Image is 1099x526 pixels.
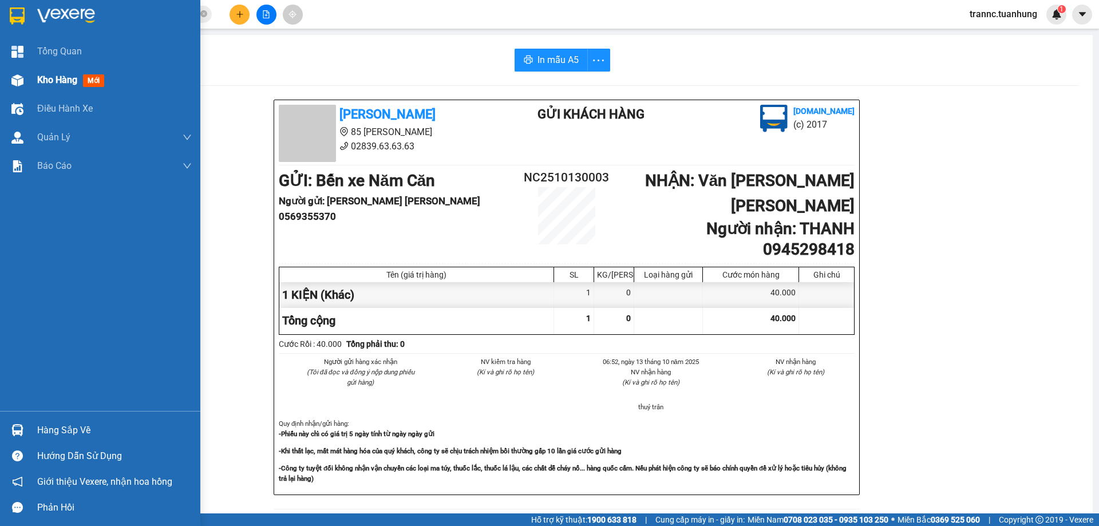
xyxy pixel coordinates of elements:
[622,378,679,386] i: (Kí và ghi rõ họ tên)
[594,282,634,308] div: 0
[586,314,591,323] span: 1
[760,105,788,132] img: logo.jpg
[11,132,23,144] img: warehouse-icon
[37,44,82,58] span: Tổng Quan
[537,53,579,67] span: In mẫu A5
[279,171,435,190] b: GỬI : Bến xe Năm Căn
[531,513,637,526] span: Hỗ trợ kỹ thuật:
[793,117,855,132] li: (c) 2017
[302,357,420,367] li: Người gửi hàng xác nhận
[447,357,565,367] li: NV kiểm tra hàng
[737,357,855,367] li: NV nhận hàng
[11,160,23,172] img: solution-icon
[37,101,93,116] span: Điều hành xe
[557,270,591,279] div: SL
[256,5,276,25] button: file-add
[1035,516,1043,524] span: copyright
[11,46,23,58] img: dashboard-icon
[655,513,745,526] span: Cung cấp máy in - giấy in:
[279,430,434,438] strong: -Phiếu này chỉ có giá trị 5 ngày tính từ ngày ngày gửi
[989,513,990,526] span: |
[960,7,1046,21] span: trannc.tuanhung
[5,72,161,90] b: GỬI : Bến xe Năm Căn
[588,53,610,68] span: more
[11,103,23,115] img: warehouse-icon
[66,27,75,37] span: environment
[346,339,405,349] b: Tổng phải thu: 0
[515,49,588,72] button: printerIn mẫu A5
[706,270,796,279] div: Cước món hàng
[37,422,192,439] div: Hàng sắp về
[784,515,888,524] strong: 0708 023 035 - 0935 103 250
[12,450,23,461] span: question-circle
[1060,5,1064,13] span: 1
[282,270,551,279] div: Tên (giá trị hàng)
[770,314,796,323] span: 40.000
[279,447,622,455] strong: -Khi thất lạc, mất mát hàng hóa của quý khách, công ty sẽ chịu trách nhiệm bồi thường gấp 10 lần ...
[37,159,72,173] span: Báo cáo
[802,270,851,279] div: Ghi chú
[37,474,172,489] span: Giới thiệu Vexere, nhận hoa hồng
[5,25,218,39] li: 85 [PERSON_NAME]
[1072,5,1092,25] button: caret-down
[477,368,534,376] i: (Kí và ghi rõ họ tên)
[12,476,23,487] span: notification
[200,9,207,20] span: close-circle
[307,368,414,386] i: (Tôi đã đọc và đồng ý nộp dung phiếu gửi hàng)
[37,499,192,516] div: Phản hồi
[592,402,710,412] li: thuý trân
[587,515,637,524] strong: 1900 633 818
[645,171,855,215] b: NHẬN : Văn [PERSON_NAME] [PERSON_NAME]
[183,133,192,142] span: down
[793,106,855,116] b: [DOMAIN_NAME]
[66,42,75,51] span: phone
[11,74,23,86] img: warehouse-icon
[37,130,70,144] span: Quản Lý
[279,338,342,350] div: Cước Rồi : 40.000
[339,141,349,151] span: phone
[339,107,436,121] b: [PERSON_NAME]
[554,282,594,308] div: 1
[587,49,610,72] button: more
[83,74,104,87] span: mới
[537,107,645,121] b: Gửi khách hàng
[519,168,615,187] h2: NC2510130003
[236,10,244,18] span: plus
[5,39,218,54] li: 02839.63.63.63
[200,10,207,17] span: close-circle
[279,418,855,483] div: Quy định nhận/gửi hàng :
[279,125,492,139] li: 85 [PERSON_NAME]
[230,5,250,25] button: plus
[1077,9,1088,19] span: caret-down
[706,219,855,259] b: Người nhận : THANH 0945298418
[645,513,647,526] span: |
[748,513,888,526] span: Miền Nam
[183,161,192,171] span: down
[279,139,492,153] li: 02839.63.63.63
[703,282,799,308] div: 40.000
[37,74,77,85] span: Kho hàng
[279,464,847,483] strong: -Công ty tuyệt đối không nhận vận chuyển các loại ma túy, thuốc lắc, thuốc lá lậu, các chất dễ ch...
[283,5,303,25] button: aim
[891,517,895,522] span: ⚪️
[592,367,710,377] li: NV nhận hàng
[767,368,824,376] i: (Kí và ghi rõ họ tên)
[931,515,980,524] strong: 0369 525 060
[1051,9,1062,19] img: icon-new-feature
[12,502,23,513] span: message
[282,314,335,327] span: Tổng cộng
[1058,5,1066,13] sup: 1
[339,127,349,136] span: environment
[66,7,162,22] b: [PERSON_NAME]
[626,314,631,323] span: 0
[898,513,980,526] span: Miền Bắc
[10,7,25,25] img: logo-vxr
[597,270,631,279] div: KG/[PERSON_NAME]
[592,357,710,367] li: 06:52, ngày 13 tháng 10 năm 2025
[279,195,480,222] b: Người gửi : [PERSON_NAME] [PERSON_NAME] 0569355370
[524,55,533,66] span: printer
[11,424,23,436] img: warehouse-icon
[262,10,270,18] span: file-add
[279,282,554,308] div: 1 KIỆN (Khác)
[37,448,192,465] div: Hướng dẫn sử dụng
